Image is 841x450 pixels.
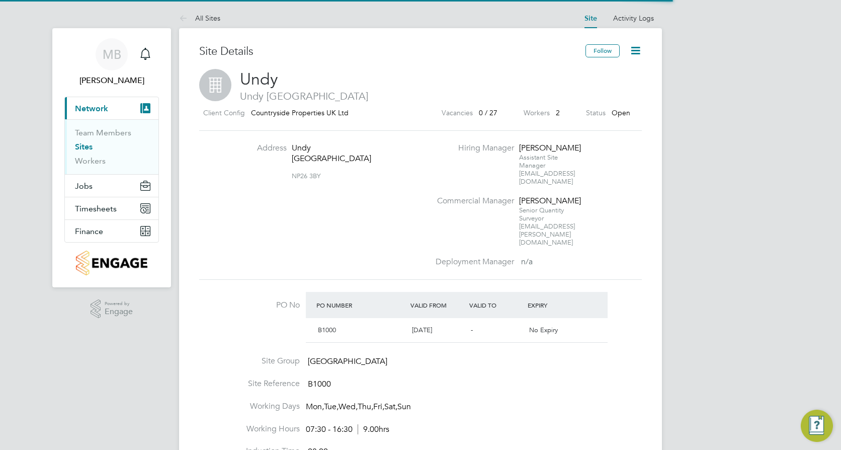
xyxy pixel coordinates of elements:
span: B1000 [318,326,336,334]
label: Client Config [203,107,245,119]
span: Network [75,104,108,113]
a: Go to home page [64,251,159,275]
span: - [471,326,473,334]
div: [PERSON_NAME] [519,143,582,154]
span: B1000 [308,379,331,389]
span: Engage [105,308,133,316]
a: Sites [75,142,93,152]
div: PO Number [314,296,408,314]
span: 9.00hrs [358,424,389,434]
span: No Expiry [529,326,558,334]
span: Wed, [339,402,358,412]
label: Address [231,143,287,154]
span: Senior Quantity Surveyor [519,206,564,222]
label: Workers [524,107,550,119]
span: Open [612,108,630,117]
span: 0 / 27 [479,108,497,117]
span: [GEOGRAPHIC_DATA] [308,356,387,366]
a: Workers [75,156,106,166]
button: Finance [65,220,158,242]
span: [EMAIL_ADDRESS][PERSON_NAME][DOMAIN_NAME] [519,222,575,247]
div: 07:30 - 16:30 [306,424,389,435]
nav: Main navigation [52,28,171,287]
div: [PERSON_NAME] [519,196,582,206]
span: Thu, [358,402,373,412]
span: Countryside Properties UK Ltd [251,108,349,117]
span: Timesheets [75,204,117,213]
a: All Sites [179,14,220,23]
label: Deployment Manager [430,257,514,267]
span: Undy [240,69,278,89]
label: Hiring Manager [430,143,514,154]
label: Status [586,107,606,119]
span: Fri, [373,402,384,412]
label: Site Group [199,356,300,366]
a: MB[PERSON_NAME] [64,38,159,87]
span: Finance [75,227,103,236]
div: Expiry [525,296,584,314]
a: Powered byEngage [91,299,133,319]
div: NP26 3BY [292,164,355,180]
span: Tue, [324,402,339,412]
span: Sat, [384,402,397,412]
div: Undy [GEOGRAPHIC_DATA] [292,143,355,164]
label: Working Days [199,401,300,412]
span: [EMAIL_ADDRESS][DOMAIN_NAME] [519,169,575,186]
span: Undy [GEOGRAPHIC_DATA] [199,90,642,103]
label: PO No [199,300,300,311]
a: Site [584,14,597,23]
img: countryside-properties-logo-retina.png [76,251,147,275]
span: MB [103,48,121,61]
span: Mon, [306,402,324,412]
span: n/a [521,257,533,267]
h3: Site Details [199,44,585,59]
span: 2 [556,108,560,117]
button: Jobs [65,175,158,197]
span: Maggie Bruton [64,74,159,87]
span: [DATE] [412,326,432,334]
label: Site Reference [199,379,300,389]
button: Follow [585,44,620,57]
div: Valid From [408,296,467,314]
a: Team Members [75,128,131,137]
button: Timesheets [65,197,158,219]
span: Assistant Site Manager [519,153,558,170]
label: Vacancies [442,107,473,119]
a: Activity Logs [613,14,654,23]
div: Valid To [467,296,526,314]
span: Sun [397,402,411,412]
label: Commercial Manager [430,196,514,206]
button: Engage Resource Center [801,410,833,442]
label: Working Hours [199,424,300,434]
span: Jobs [75,181,93,191]
span: Powered by [105,299,133,308]
button: Network [65,97,158,119]
div: Network [65,119,158,174]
